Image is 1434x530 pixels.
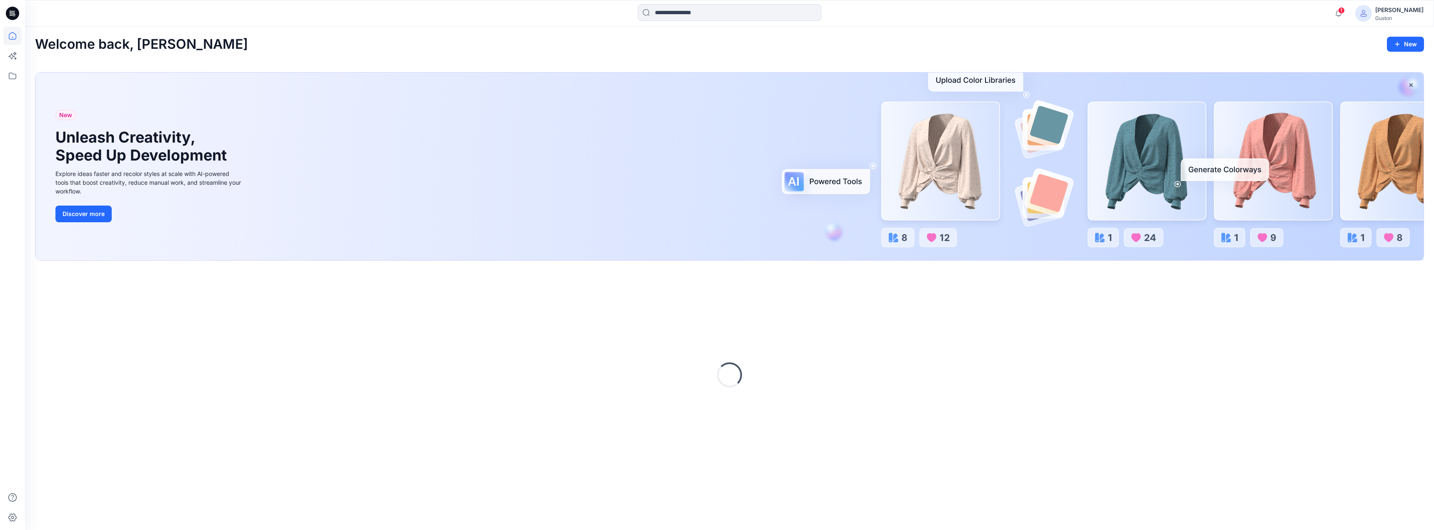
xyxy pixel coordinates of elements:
svg: avatar [1360,10,1367,17]
div: Explore ideas faster and recolor styles at scale with AI-powered tools that boost creativity, red... [55,169,243,196]
div: Guston [1375,15,1424,21]
div: [PERSON_NAME] [1375,5,1424,15]
h1: Unleash Creativity, Speed Up Development [55,128,231,164]
a: Discover more [55,206,243,222]
button: New [1387,37,1424,52]
span: 1 [1338,7,1345,14]
h2: Welcome back, [PERSON_NAME] [35,37,248,52]
button: Discover more [55,206,112,222]
span: New [59,110,72,120]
